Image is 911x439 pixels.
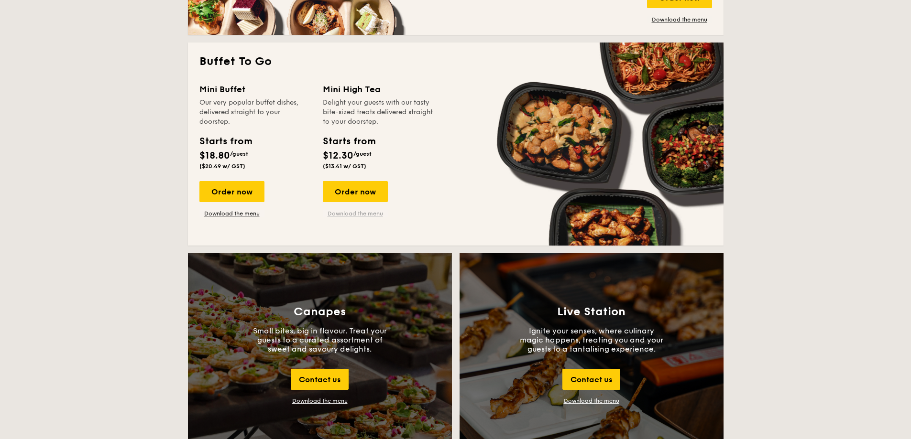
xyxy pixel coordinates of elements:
div: Order now [323,181,388,202]
span: ($20.49 w/ GST) [199,163,245,170]
a: Download the menu [199,210,264,217]
div: Delight your guests with our tasty bite-sized treats delivered straight to your doorstep. [323,98,435,127]
div: Starts from [199,134,252,149]
h2: Buffet To Go [199,54,712,69]
span: $18.80 [199,150,230,161]
div: Mini High Tea [323,83,435,96]
h3: Live Station [557,305,626,319]
div: Contact us [562,369,620,390]
h3: Canapes [294,305,346,319]
span: /guest [353,150,372,157]
div: Contact us [291,369,349,390]
span: ($13.41 w/ GST) [323,163,366,170]
a: Download the menu [564,397,619,404]
div: Order now [199,181,264,202]
div: Mini Buffet [199,83,311,96]
span: $12.30 [323,150,353,161]
a: Download the menu [647,16,712,23]
span: /guest [230,150,248,157]
p: Ignite your senses, where culinary magic happens, treating you and your guests to a tantalising e... [520,326,663,353]
div: Starts from [323,134,375,149]
div: Our very popular buffet dishes, delivered straight to your doorstep. [199,98,311,127]
p: Small bites, big in flavour. Treat your guests to a curated assortment of sweet and savoury delig... [248,326,392,353]
div: Download the menu [292,397,348,404]
a: Download the menu [323,210,388,217]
